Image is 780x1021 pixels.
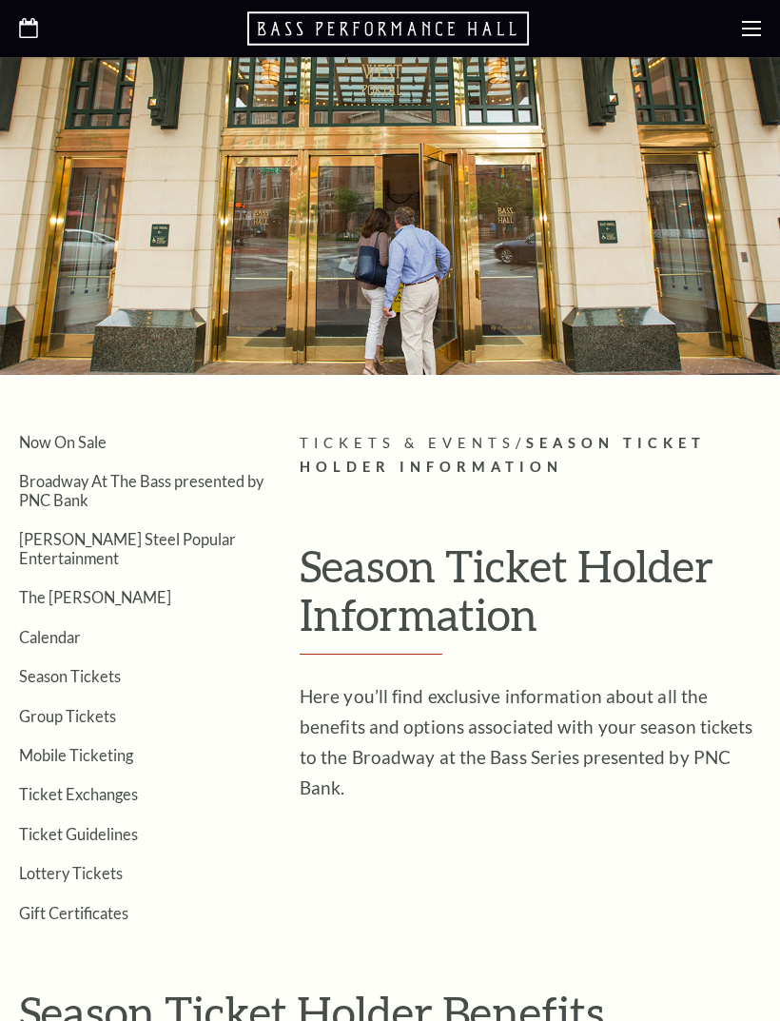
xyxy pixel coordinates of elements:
a: Mobile Ticketing [19,746,133,764]
a: The [PERSON_NAME] [19,588,171,606]
a: Ticket Guidelines [19,825,138,843]
span: Season Ticket Holder Information [300,435,706,475]
a: Season Tickets [19,667,121,685]
a: Ticket Exchanges [19,785,138,803]
a: Broadway At The Bass presented by PNC Bank [19,472,263,508]
a: Calendar [19,628,81,646]
a: Now On Sale [19,433,107,451]
a: [PERSON_NAME] Steel Popular Entertainment [19,530,236,566]
h1: Season Ticket Holder Information [300,541,761,655]
a: Gift Certificates [19,904,128,922]
span: Tickets & Events [300,435,516,451]
p: Here you’ll find exclusive information about all the benefits and options associated with your se... [300,681,761,803]
a: Lottery Tickets [19,864,123,882]
a: Group Tickets [19,707,116,725]
p: / [300,432,761,480]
